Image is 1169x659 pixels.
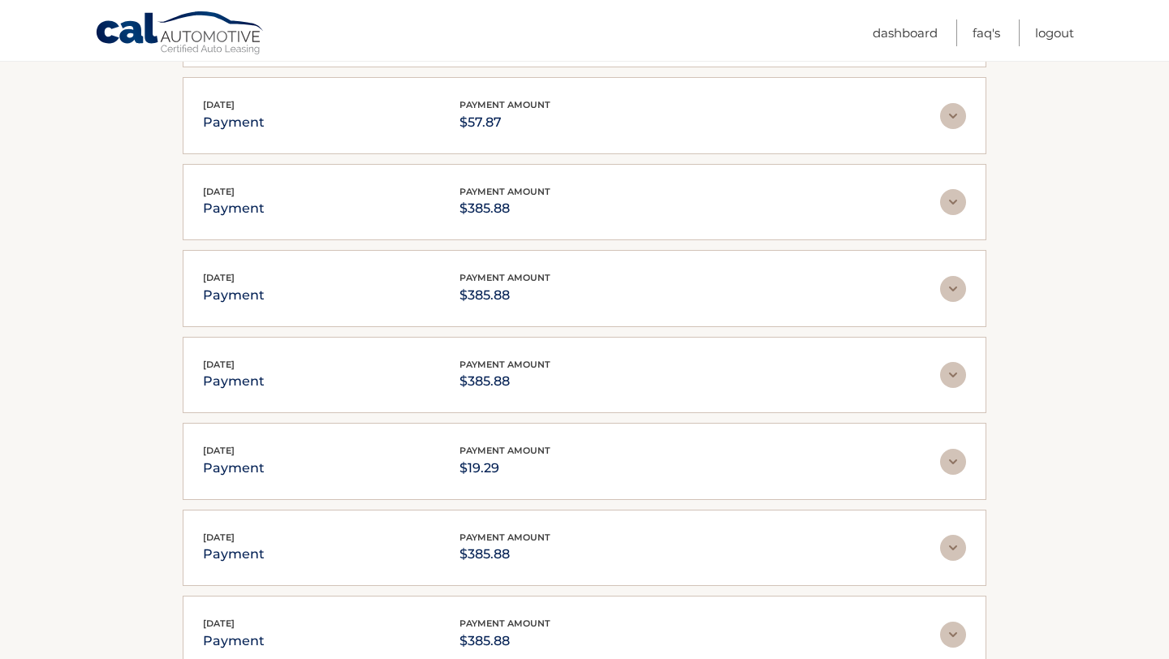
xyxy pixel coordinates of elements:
[459,359,550,370] span: payment amount
[459,272,550,283] span: payment amount
[459,630,550,653] p: $385.88
[203,370,265,393] p: payment
[459,99,550,110] span: payment amount
[459,532,550,543] span: payment amount
[940,449,966,475] img: accordion-rest.svg
[203,197,265,220] p: payment
[459,445,550,456] span: payment amount
[203,284,265,307] p: payment
[459,284,550,307] p: $385.88
[459,197,550,220] p: $385.88
[459,186,550,197] span: payment amount
[940,362,966,388] img: accordion-rest.svg
[940,103,966,129] img: accordion-rest.svg
[1035,19,1074,46] a: Logout
[203,111,265,134] p: payment
[940,622,966,648] img: accordion-rest.svg
[203,532,235,543] span: [DATE]
[940,189,966,215] img: accordion-rest.svg
[95,11,265,58] a: Cal Automotive
[203,630,265,653] p: payment
[459,370,550,393] p: $385.88
[203,186,235,197] span: [DATE]
[203,272,235,283] span: [DATE]
[940,535,966,561] img: accordion-rest.svg
[203,99,235,110] span: [DATE]
[459,457,550,480] p: $19.29
[203,457,265,480] p: payment
[203,543,265,566] p: payment
[203,359,235,370] span: [DATE]
[203,618,235,629] span: [DATE]
[459,618,550,629] span: payment amount
[459,543,550,566] p: $385.88
[203,445,235,456] span: [DATE]
[873,19,938,46] a: Dashboard
[973,19,1000,46] a: FAQ's
[459,111,550,134] p: $57.87
[940,276,966,302] img: accordion-rest.svg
